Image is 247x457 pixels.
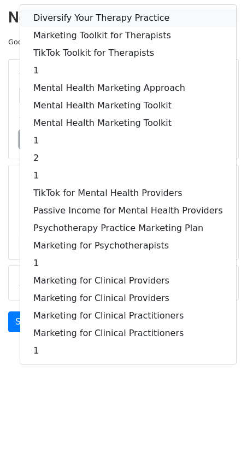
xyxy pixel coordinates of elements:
a: Passive Income for Mental Health Providers [20,202,236,219]
a: 1 [20,167,236,184]
a: TikTok for Mental Health Providers [20,184,236,202]
a: Marketing for Clinical Practitioners [20,325,236,342]
a: Marketing Toolkit for Therapists [20,27,236,44]
a: TikTok Toolkit for Therapists [20,44,236,62]
iframe: Chat Widget [192,404,247,457]
a: Marketing for Psychotherapists [20,237,236,254]
a: Send [8,311,44,332]
small: Google Sheet: [8,38,160,46]
a: Marketing for Clinical Providers [20,290,236,307]
a: Marketing for Clinical Providers [20,272,236,290]
a: 1 [20,342,236,360]
a: Diversify Your Therapy Practice [20,9,236,27]
a: 2 [20,149,236,167]
a: Mental Health Marketing Approach [20,79,236,97]
a: 1 [20,62,236,79]
a: 1 [20,254,236,272]
h2: New Campaign [8,8,239,27]
a: Psychotherapy Practice Marketing Plan [20,219,236,237]
a: Mental Health Marketing Toolkit [20,97,236,114]
a: 1 [20,132,236,149]
a: Mental Health Marketing Toolkit [20,114,236,132]
a: Marketing for Clinical Practitioners [20,307,236,325]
